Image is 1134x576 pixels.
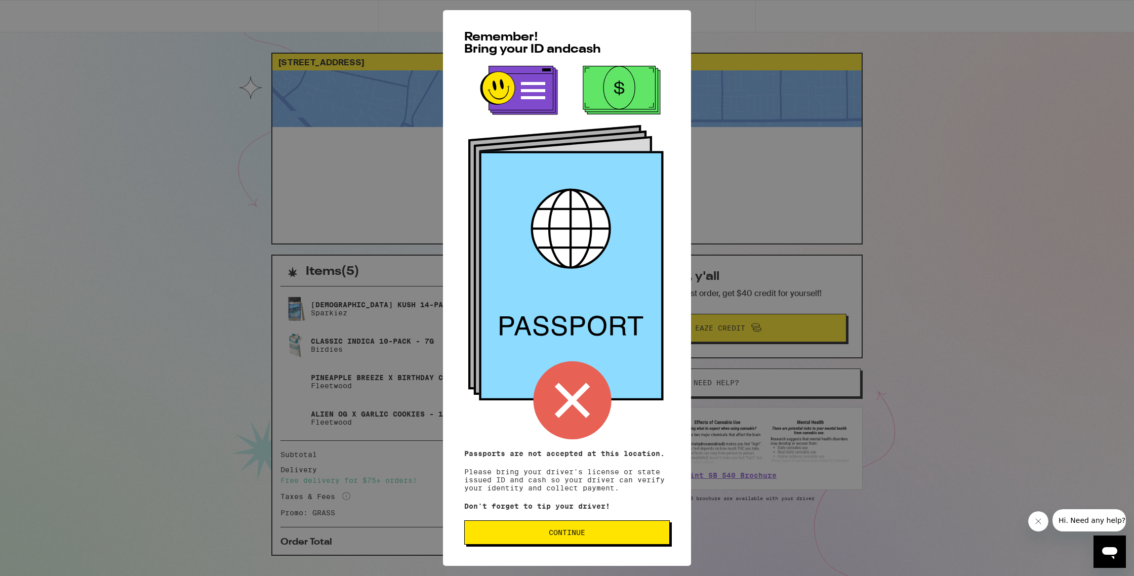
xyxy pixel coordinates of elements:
button: Continue [464,520,670,545]
p: Please bring your driver's license or state issued ID and cash so your driver can verify your ide... [464,449,670,492]
iframe: Message from company [1052,509,1126,531]
iframe: Close message [1028,511,1048,531]
p: Don't forget to tip your driver! [464,502,670,510]
iframe: Button to launch messaging window [1093,536,1126,568]
p: Passports are not accepted at this location. [464,449,670,458]
span: Remember! Bring your ID and cash [464,31,601,56]
span: Continue [549,529,585,536]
